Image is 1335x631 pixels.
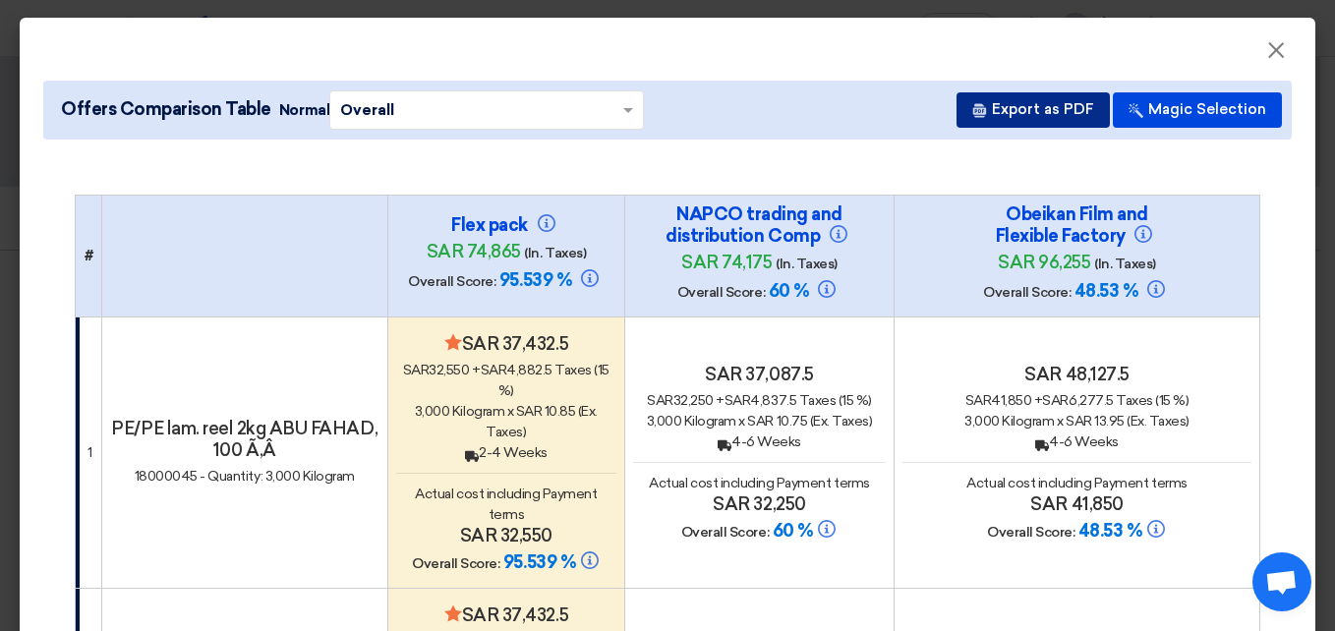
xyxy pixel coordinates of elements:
h4: sar 48,127.5 [902,364,1251,385]
div: 32,250 + 4,837.5 Taxes (15 %) [633,390,886,411]
div: 41,850 + 6,277.5 Taxes (15 %) [902,390,1251,411]
div: 4-6 Weeks [902,431,1251,452]
button: Close [1250,31,1302,71]
span: Overall Score: [412,555,499,572]
span: 3,000 [964,413,1000,430]
span: Actual cost including Payment terms [649,475,869,491]
span: Overall Score: [677,284,765,301]
div: 2-4 Weeks [396,442,616,463]
span: Actual cost including Payment terms [415,486,597,523]
div: 4-6 Weeks [633,431,886,452]
h4: sar 37,087.5 [633,364,886,385]
h4: sar 32,550 [396,525,616,546]
span: (In. Taxes) [1094,256,1156,272]
span: 18000045 - Quantity: 3,000 Kilogram [135,468,355,485]
h4: NAPCO trading and distribution Comp [661,203,857,247]
span: sar 13.95 [1066,413,1125,430]
span: 60 % [773,520,813,542]
span: sar [481,362,507,378]
span: Actual cost including Payment terms [966,475,1187,491]
span: sar 74,175 [681,252,772,273]
span: Overall Score: [408,273,495,290]
span: sar 10.85 [516,403,576,420]
span: 60 % [769,280,809,302]
span: sar [647,392,673,409]
span: Kilogram x [684,413,745,430]
span: Normal [279,99,329,121]
span: sar [403,362,430,378]
span: Kilogram x [1002,413,1063,430]
span: (Ex. Taxes) [486,403,598,440]
span: (Ex. Taxes) [1127,413,1190,430]
h4: Obeikan Film and Flexible Factory [979,203,1176,247]
span: (Ex. Taxes) [810,413,873,430]
span: 95.539 % [499,269,571,291]
th: # [76,195,102,316]
div: 32,550 + 4,882.5 Taxes (15 %) [396,360,616,401]
span: 48.53 % [1074,280,1138,302]
span: sar 74,865 [427,241,521,262]
span: Overall Score: [681,524,769,541]
h4: sar 32,250 [633,493,886,515]
span: sar [965,392,992,409]
span: sar [1042,392,1069,409]
span: 3,000 [415,403,450,420]
div: Open chat [1252,552,1311,611]
h4: sar 37,432.5 [396,604,616,626]
span: Kilogram x [452,403,513,420]
span: 3,000 [647,413,682,430]
h4: sar 37,432.5 [396,333,616,355]
span: (In. Taxes) [776,256,838,272]
h4: sar 41,850 [902,493,1251,515]
span: Overall Score: [983,284,1071,301]
h4: Flex pack [408,214,605,236]
span: 48.53 % [1078,520,1142,542]
span: Overall Score: [987,524,1074,541]
span: (In. Taxes) [524,245,586,261]
h4: PE/PE lam. reel 2kg ABU FAHAD, 100 Ã‚Â [110,418,379,461]
span: sar 96,255 [998,252,1090,273]
button: Magic Selection [1113,92,1282,128]
span: Offers Comparison Table [61,96,271,123]
button: Export as PDF [957,92,1110,128]
span: 95.539 % [503,551,575,573]
span: sar 10.75 [747,413,807,430]
td: 1 [76,316,102,588]
span: sar [725,392,751,409]
span: × [1266,35,1286,75]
